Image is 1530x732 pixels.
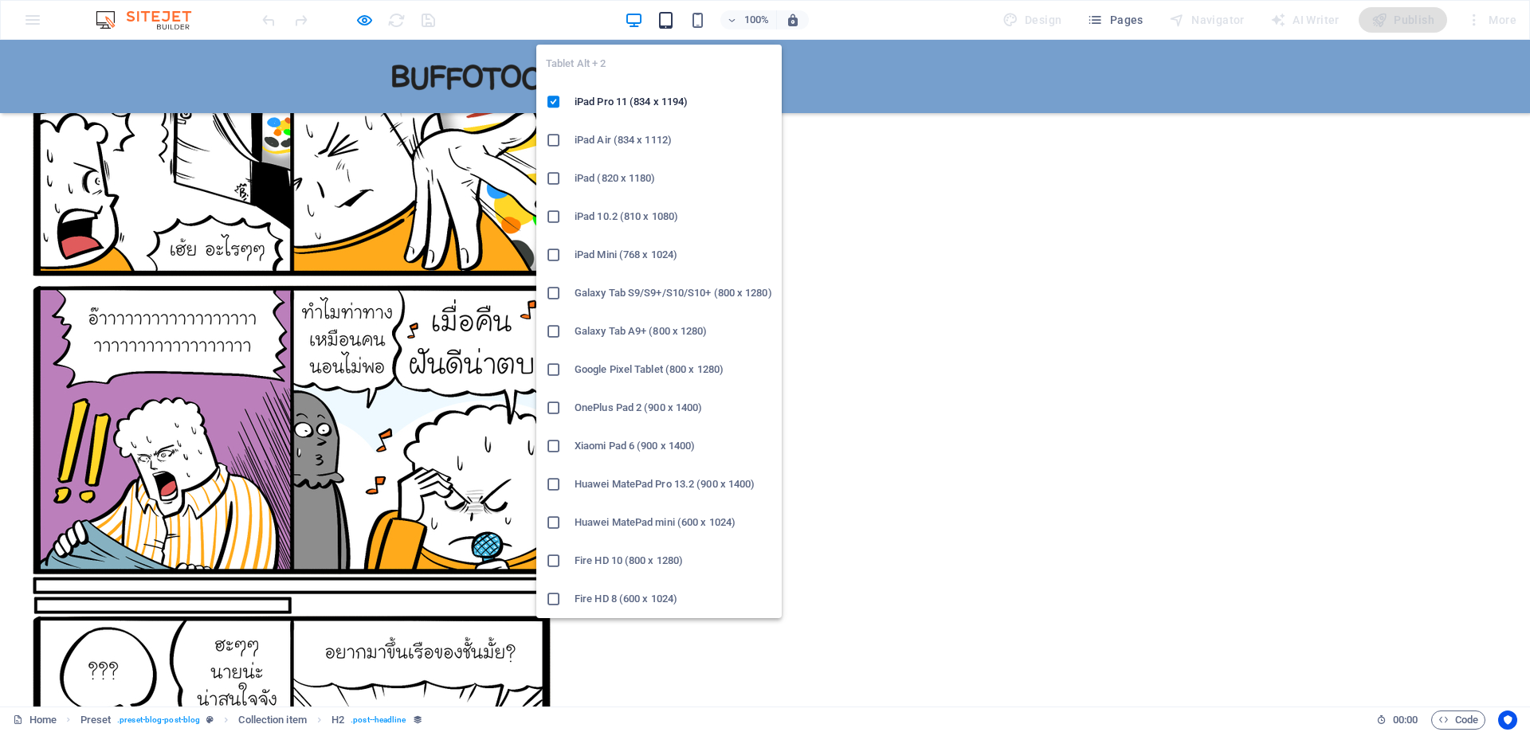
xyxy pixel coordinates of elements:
a: Click to cancel selection. Double-click to open Pages [13,710,57,730]
h6: Galaxy Tab S9/S9+/S10/S10+ (800 x 1280) [575,284,772,303]
span: Pages [1087,12,1143,28]
button: Pages [1081,7,1149,33]
h6: Fire HD 8 (600 x 1024) [575,589,772,609]
nav: breadcrumb [80,710,423,730]
h6: Galaxy Tab A9+ (800 x 1280) [575,322,772,341]
h6: Xiaomi Pad 6 (900 x 1400) [575,436,772,456]
span: Code [1438,710,1478,730]
span: . preset-blog-post-blog [117,710,200,730]
h6: Huawei MatePad Pro 13.2 (900 x 1400) [575,475,772,494]
button: Usercentrics [1498,710,1517,730]
span: : [1404,714,1406,726]
i: This element is a customizable preset [206,715,214,724]
h6: Session time [1376,710,1418,730]
h6: Huawei MatePad mini (600 x 1024) [575,513,772,532]
h6: iPad Air (834 x 1112) [575,131,772,150]
h6: Fire HD 10 (800 x 1280) [575,551,772,570]
h6: Google Pixel Tablet (800 x 1280) [575,360,772,379]
span: Click to select. Double-click to edit [238,710,306,730]
i: This element is bound to a collection [413,714,423,725]
button: 100% [720,10,777,29]
div: Design (Ctrl+Alt+Y) [996,7,1069,33]
img: buffotoon-2.png [389,13,564,61]
h6: iPad 10.2 (810 x 1080) [575,207,772,226]
i: On resize automatically adjust zoom level to fit chosen device. [786,13,800,27]
span: Click to select. Double-click to edit [331,710,344,730]
span: Click to select. Double-click to edit [80,710,112,730]
span: 00 00 [1393,710,1418,730]
h6: iPad (820 x 1180) [575,169,772,188]
h6: OnePlus Pad 2 (900 x 1400) [575,398,772,417]
h6: 100% [744,10,770,29]
button: Code [1431,710,1485,730]
h6: iPad Mini (768 x 1024) [575,245,772,264]
span: . post--headline [351,710,406,730]
h6: iPad Pro 11 (834 x 1194) [575,92,772,112]
img: Editor Logo [92,10,211,29]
